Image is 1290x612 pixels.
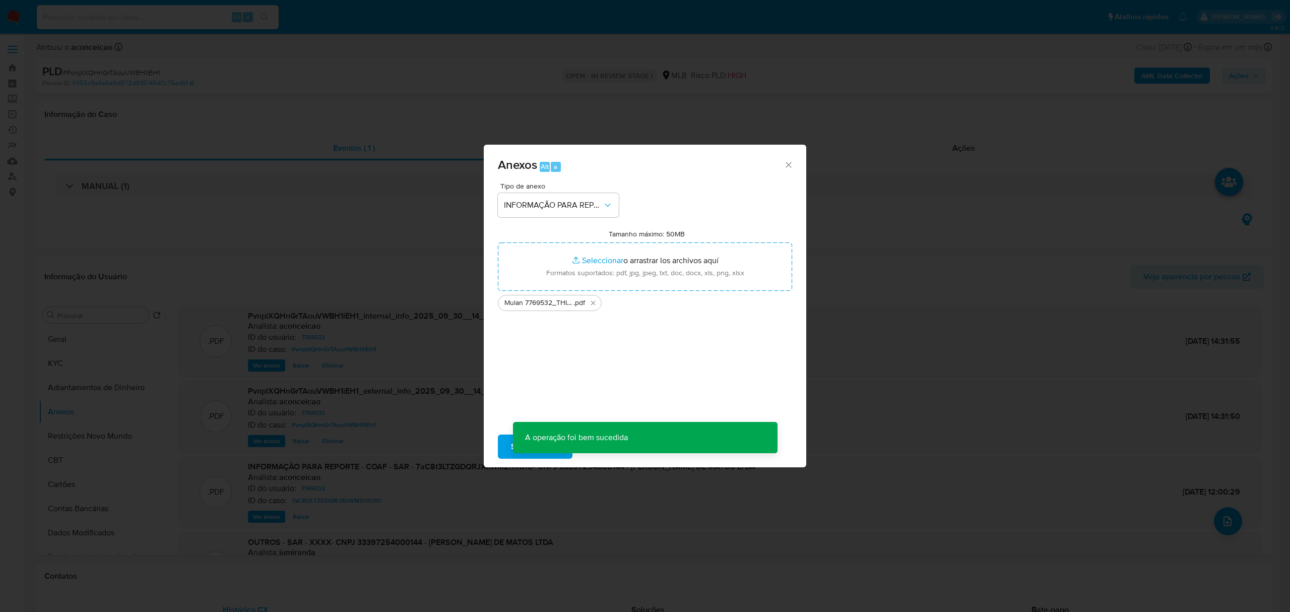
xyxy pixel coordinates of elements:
[513,422,640,453] p: A operação foi bem sucedida
[511,436,559,458] span: Subir arquivo
[573,298,585,308] span: .pdf
[504,298,573,308] span: Mulan 7769532_THIAGO CARDOSO DE MATOS LTDA 2025_09_30_06_55_37
[587,297,599,309] button: Eliminar Mulan 7769532_THIAGO CARDOSO DE MATOS LTDA 2025_09_30_06_55_37.pdf
[784,160,793,169] button: Cerrar
[541,162,549,171] span: Alt
[500,182,621,190] span: Tipo de anexo
[504,200,603,210] span: INFORMAÇÃO PARA REPORTE - COAF
[498,193,619,217] button: INFORMAÇÃO PARA REPORTE - COAF
[609,229,685,238] label: Tamanho máximo: 50MB
[498,156,537,173] span: Anexos
[498,291,792,311] ul: Archivos seleccionados
[498,435,572,459] button: Subir arquivo
[590,436,622,458] span: Cancelar
[554,162,557,171] span: a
